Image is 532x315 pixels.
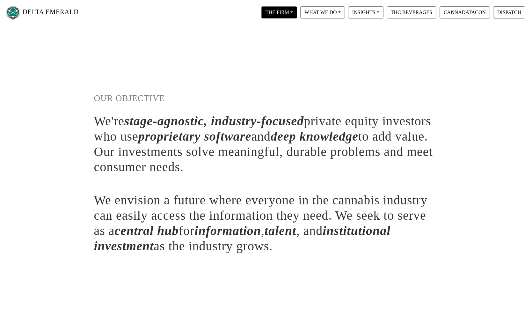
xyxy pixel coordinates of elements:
[387,6,436,18] button: THC BEVERAGES
[265,223,296,238] span: talent
[115,223,179,238] span: central hub
[5,3,79,23] a: DELTA EMERALD
[300,6,345,18] button: WHAT WE DO
[271,129,358,143] span: deep knowledge
[440,6,490,18] button: CANNADATACON
[348,6,383,18] button: INSIGHTS
[5,4,21,21] img: Logo
[94,193,438,254] h1: We envision a future where everyone in the cannabis industry can easily access the information th...
[194,223,261,238] span: information
[385,9,438,15] a: THC BEVERAGES
[492,9,527,15] a: DISPATCH
[493,6,525,18] button: DISPATCH
[138,129,251,143] span: proprietary software
[438,9,492,15] a: CANNADATACON
[124,114,304,128] span: stage-agnostic, industry-focused
[94,114,438,175] h1: We're private equity investors who use and to add value. Our investments solve meaningful, durabl...
[94,93,438,104] h1: OUR OBJECTIVE
[261,6,297,18] button: THE FIRM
